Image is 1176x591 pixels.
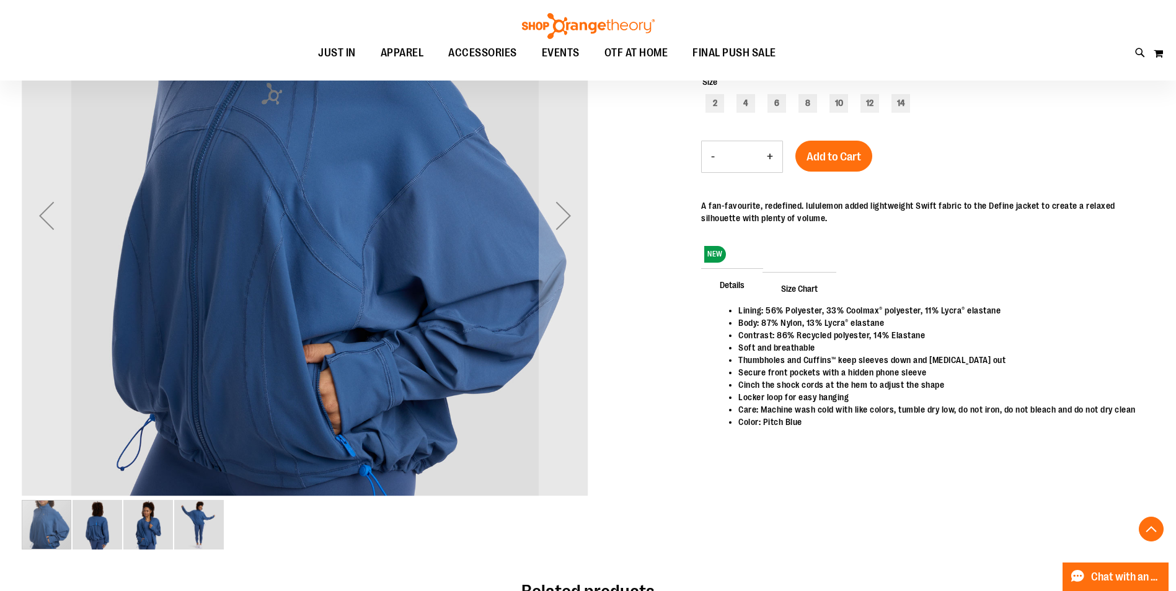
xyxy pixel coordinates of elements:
[368,39,436,67] a: APPAREL
[795,141,872,172] button: Add to Cart
[705,94,724,113] div: 2
[73,499,123,551] div: image 2 of 4
[22,499,73,551] div: image 1 of 4
[73,500,122,549] img: lululemon Oversized Define Jacket
[542,39,580,67] span: EVENTS
[860,94,879,113] div: 12
[306,39,368,68] a: JUST IN
[604,39,668,67] span: OTF AT HOME
[736,94,755,113] div: 4
[798,94,817,113] div: 8
[680,39,789,68] a: FINAL PUSH SALE
[738,304,1142,317] li: Lining: 56% Polyester, 33% Coolmax® polyester, 11% Lycra® elastane
[123,499,174,551] div: image 3 of 4
[807,150,861,164] span: Add to Cart
[448,39,517,67] span: ACCESSORIES
[829,94,848,113] div: 10
[738,341,1142,354] li: Soft and breathable
[174,499,224,551] div: image 4 of 4
[738,354,1142,366] li: Thumbholes and Cuffins™ keep sleeves down and [MEDICAL_DATA] out
[529,39,592,68] a: EVENTS
[891,94,910,113] div: 14
[704,246,726,263] span: NEW
[738,379,1142,391] li: Cinch the shock cords at the hem to adjust the shape
[592,39,681,68] a: OTF AT HOME
[381,39,424,67] span: APPAREL
[702,77,717,87] span: Size
[318,39,356,67] span: JUST IN
[738,403,1142,416] li: Care: Machine wash cold with like colors, tumble dry low, do not iron, do not bleach and do not d...
[174,500,224,549] img: lululemon Oversized Define Jacket
[1063,563,1169,591] button: Chat with an Expert
[758,141,782,172] button: Increase product quantity
[701,268,763,300] span: Details
[1139,517,1164,541] button: Back To Top
[692,39,776,67] span: FINAL PUSH SALE
[436,39,529,68] a: ACCESSORIES
[738,366,1142,379] li: Secure front pockets with a hidden phone sleeve
[1091,571,1161,583] span: Chat with an Expert
[738,416,1142,428] li: Color: Pitch Blue
[767,94,786,113] div: 6
[123,500,173,549] img: lululemon Oversized Define Jacket
[738,391,1142,403] li: Locker loop for easy hanging
[724,142,758,172] input: Product quantity
[702,141,724,172] button: Decrease product quantity
[763,272,836,304] span: Size Chart
[701,199,1154,224] div: A fan-favourite, redefined. lululemon added lightweight Swift fabric to the Define jacket to crea...
[738,329,1142,341] li: Contrast: 86% Recycled polyester, 14% Elastane
[520,13,657,39] img: Shop Orangetheory
[738,317,1142,329] li: Body: 87% Nylon, 13% Lycra® elastane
